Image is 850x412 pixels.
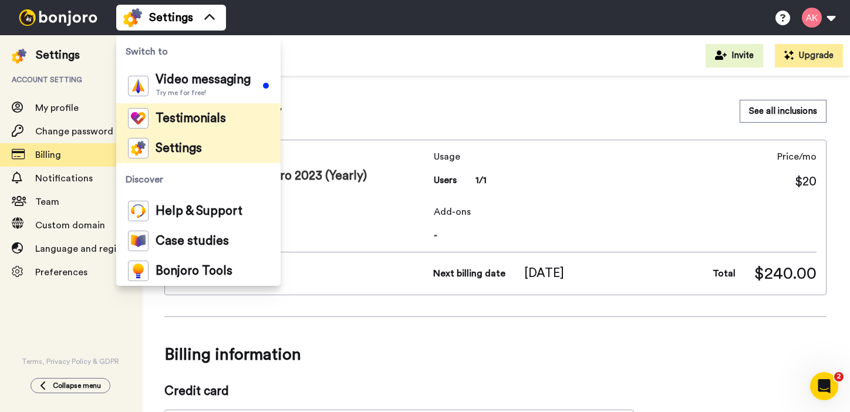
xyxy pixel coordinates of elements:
span: - [434,228,817,242]
div: Testimonials Pro 2023 (Yearly) [174,167,429,185]
span: Add-ons [434,205,817,219]
span: Billing [35,150,61,160]
span: Language and region [35,244,127,254]
span: Team [35,197,59,207]
span: Notifications [35,174,93,183]
span: Price/mo [777,150,817,164]
iframe: Intercom live chat [810,372,838,400]
span: 2 [834,372,844,381]
a: Bonjoro Tools [116,256,281,286]
span: Product [174,150,429,164]
img: bj-logo-header-white.svg [14,9,102,26]
span: Video messaging [156,74,251,86]
span: Preferences [35,268,87,277]
a: Video messagingTry me for free! [116,68,281,103]
a: Help & Support [116,196,281,226]
span: Discover [116,163,281,196]
img: vm-color.svg [128,76,149,96]
span: Testimonials [156,113,226,124]
a: Testimonials [116,103,281,133]
span: Try me for free! [156,88,251,97]
img: settings-colored.svg [128,138,149,158]
span: 1/1 [475,173,487,187]
span: Bonjoro Tools [156,265,232,277]
button: Collapse menu [31,378,110,393]
span: Case studies [156,235,229,247]
button: Invite [706,44,763,67]
span: [DATE] [524,265,564,282]
button: See all inclusions [740,100,827,123]
span: Credit card [164,383,634,400]
img: case-study-colored.svg [128,231,149,251]
span: Collapse menu [53,381,101,390]
span: Help & Support [156,205,242,217]
button: Upgrade [775,44,843,67]
span: Billing information [164,338,827,371]
img: settings-colored.svg [12,49,26,63]
span: Total [713,266,736,281]
img: tm-color.svg [128,108,149,129]
span: Users [434,173,457,187]
span: My profile [35,103,79,113]
img: settings-colored.svg [123,8,142,27]
span: Switch to [116,35,281,68]
a: Case studies [116,226,281,256]
span: Custom domain [35,221,105,230]
span: Settings [156,143,202,154]
span: Next billing date [433,266,505,281]
img: bj-tools-colored.svg [128,261,149,281]
span: Change password [35,127,113,136]
span: Usage [434,150,487,164]
span: $240.00 [754,262,817,285]
div: Settings [36,47,80,63]
span: $20 [795,173,817,191]
img: help-and-support-colored.svg [128,201,149,221]
a: Settings [116,133,281,163]
span: Settings [149,9,193,26]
